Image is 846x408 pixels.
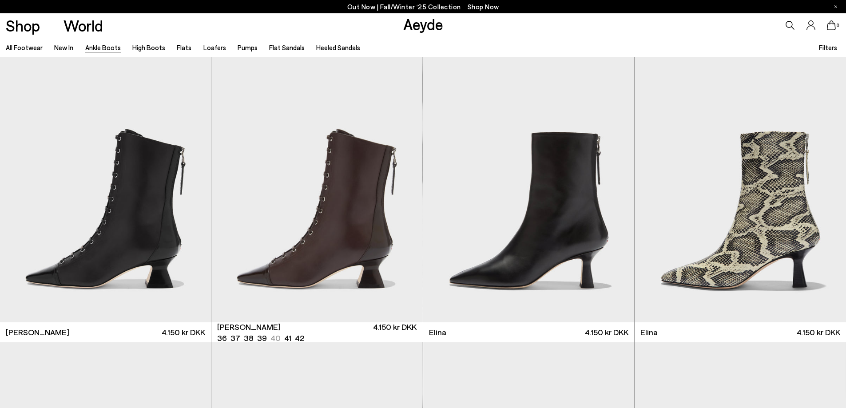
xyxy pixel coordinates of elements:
[373,321,417,344] span: 4.150 kr DKK
[211,57,422,322] div: 1 / 6
[162,327,205,338] span: 4.150 kr DKK
[177,44,191,51] a: Flats
[422,57,633,322] div: 2 / 6
[295,333,304,344] li: 42
[403,15,443,33] a: Aeyde
[85,44,121,51] a: Ankle Boots
[211,57,422,322] a: 6 / 6 1 / 6 2 / 6 3 / 6 4 / 6 5 / 6 6 / 6 1 / 6 Next slide Previous slide
[203,44,226,51] a: Loafers
[797,327,840,338] span: 4.150 kr DKK
[819,44,837,51] span: Filters
[132,44,165,51] a: High Boots
[635,57,846,322] img: Elina Ankle Boots
[257,333,267,344] li: 39
[269,44,305,51] a: Flat Sandals
[429,327,446,338] span: Elina
[827,20,836,30] a: 0
[217,321,281,333] span: [PERSON_NAME]
[217,333,302,344] ul: variant
[468,3,499,11] span: Navigate to /collections/new-in
[64,18,103,33] a: World
[211,322,422,342] a: [PERSON_NAME] 36 37 38 39 40 41 42 4.150 kr DKK
[422,57,633,322] img: Gwen Lace-Up Boots
[217,333,227,344] li: 36
[347,1,499,12] p: Out Now | Fall/Winter ‘25 Collection
[585,327,628,338] span: 4.150 kr DKK
[230,333,240,344] li: 37
[244,333,254,344] li: 38
[316,44,360,51] a: Heeled Sandals
[836,23,840,28] span: 0
[423,322,634,342] a: Elina 4.150 kr DKK
[284,333,291,344] li: 41
[423,57,634,322] img: Elina Ankle Boots
[640,327,658,338] span: Elina
[6,18,40,33] a: Shop
[211,57,422,322] img: Gwen Lace-Up Boots
[6,327,69,338] span: [PERSON_NAME]
[635,322,846,342] a: Elina 4.150 kr DKK
[6,44,43,51] a: All Footwear
[238,44,258,51] a: Pumps
[54,44,73,51] a: New In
